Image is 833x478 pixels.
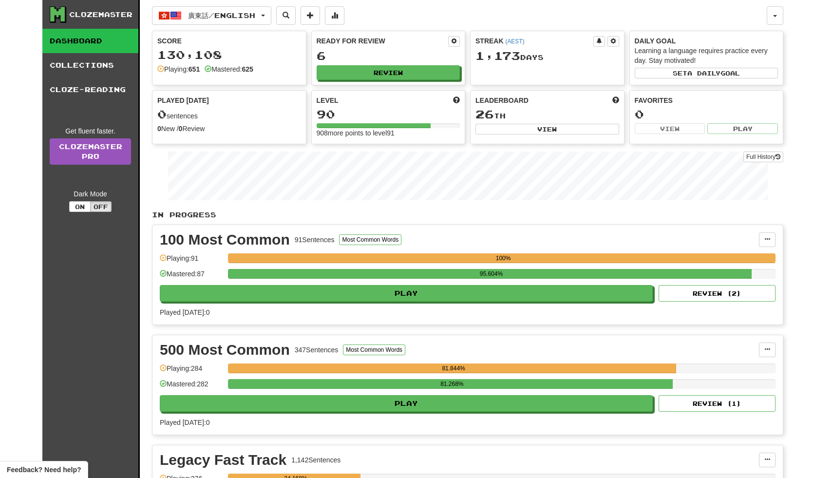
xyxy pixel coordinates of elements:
[160,232,290,247] div: 100 Most Common
[317,50,460,62] div: 6
[339,234,401,245] button: Most Common Words
[635,108,778,120] div: 0
[317,128,460,138] div: 908 more points to level 91
[160,343,290,357] div: 500 Most Common
[659,285,776,302] button: Review (2)
[157,49,301,61] div: 130,108
[475,124,619,134] button: View
[635,96,778,105] div: Favorites
[42,77,138,102] a: Cloze-Reading
[276,6,296,25] button: Search sentences
[317,108,460,120] div: 90
[317,65,460,80] button: Review
[157,36,301,46] div: Score
[157,125,161,133] strong: 0
[635,123,705,134] button: View
[160,395,653,412] button: Play
[231,269,751,279] div: 95.604%
[475,108,619,121] div: th
[160,285,653,302] button: Play
[160,269,223,285] div: Mastered: 87
[291,455,341,465] div: 1,142 Sentences
[242,65,253,73] strong: 625
[295,235,335,245] div: 91 Sentences
[152,6,271,25] button: 廣東話/English
[453,96,460,105] span: Score more points to level up
[157,64,200,74] div: Playing:
[42,53,138,77] a: Collections
[160,308,209,316] span: Played [DATE]: 0
[157,107,167,121] span: 0
[160,253,223,269] div: Playing: 91
[612,96,619,105] span: This week in points, UTC
[188,11,255,19] span: 廣東話 / English
[231,253,776,263] div: 100%
[50,126,131,136] div: Get fluent faster.
[90,201,112,212] button: Off
[157,108,301,121] div: sentences
[7,465,81,475] span: Open feedback widget
[189,65,200,73] strong: 651
[179,125,183,133] strong: 0
[743,152,783,162] button: Full History
[475,107,494,121] span: 26
[475,96,529,105] span: Leaderboard
[157,124,301,134] div: New / Review
[231,379,673,389] div: 81.268%
[659,395,776,412] button: Review (1)
[152,210,783,220] p: In Progress
[687,70,720,76] span: a daily
[205,64,253,74] div: Mastered:
[160,453,286,467] div: Legacy Fast Track
[475,49,520,62] span: 1,173
[160,419,209,426] span: Played [DATE]: 0
[325,6,344,25] button: More stats
[475,36,593,46] div: Streak
[317,96,339,105] span: Level
[505,38,524,45] a: (AEST)
[160,363,223,380] div: Playing: 284
[301,6,320,25] button: Add sentence to collection
[50,189,131,199] div: Dark Mode
[317,36,449,46] div: Ready for Review
[231,363,676,373] div: 81.844%
[69,10,133,19] div: Clozemaster
[160,379,223,395] div: Mastered: 282
[295,345,339,355] div: 347 Sentences
[343,344,405,355] button: Most Common Words
[50,138,131,165] a: ClozemasterPro
[69,201,91,212] button: On
[707,123,778,134] button: Play
[42,29,138,53] a: Dashboard
[157,96,209,105] span: Played [DATE]
[475,50,619,62] div: Day s
[635,68,778,78] button: Seta dailygoal
[635,46,778,65] div: Learning a language requires practice every day. Stay motivated!
[635,36,778,46] div: Daily Goal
